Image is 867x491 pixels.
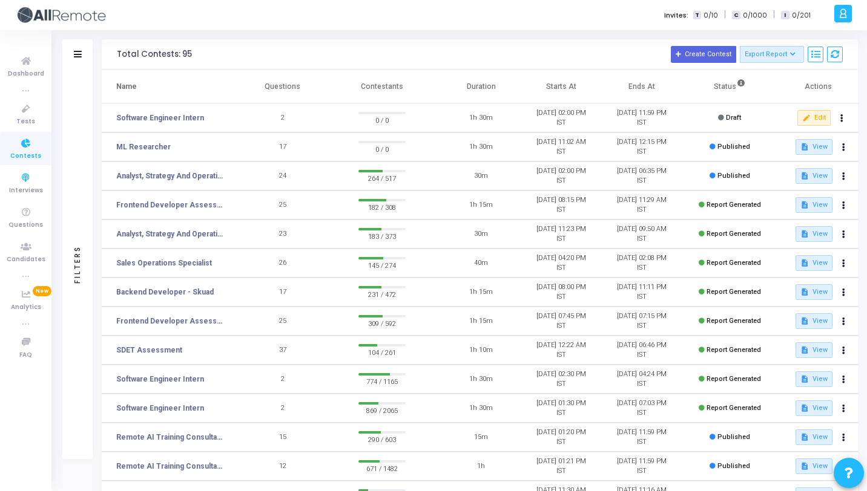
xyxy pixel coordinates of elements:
td: 1h 10m [441,336,521,365]
td: [DATE] 06:46 PM IST [602,336,682,365]
span: 104 / 261 [358,346,406,359]
mat-icon: description [800,404,809,412]
a: Remote AI Training Consultant (Coding) [116,461,225,472]
span: 264 / 517 [358,172,406,184]
td: 1h 30m [441,132,521,161]
td: [DATE] 08:15 PM IST [521,190,602,219]
td: 1h 30m [441,365,521,394]
th: Ends At [602,70,682,103]
th: Actions [777,70,858,103]
span: Report Generated [707,346,761,354]
td: [DATE] 01:30 PM IST [521,394,602,423]
td: [DATE] 11:59 PM IST [602,103,682,132]
td: 2 [243,103,323,132]
button: View [796,313,832,329]
span: Report Generated [707,259,761,267]
td: 40m [441,249,521,278]
td: [DATE] 04:20 PM IST [521,249,602,278]
button: View [796,139,832,155]
td: 1h 15m [441,278,521,307]
span: Published [717,143,750,151]
span: 671 / 1482 [358,463,406,475]
td: 1h 30m [441,394,521,423]
mat-icon: edit [802,114,811,122]
td: 1h 15m [441,190,521,219]
span: 869 / 2065 [358,405,406,417]
a: Software Engineer Intern [116,374,204,385]
a: Remote AI Training Consultant (Communication) [116,432,225,443]
td: [DATE] 11:29 AM IST [602,190,682,219]
a: SDET Assessment [116,345,182,356]
td: 25 [243,190,323,219]
th: Questions [243,70,323,103]
span: 774 / 1165 [358,376,406,388]
mat-icon: description [800,375,809,383]
span: Report Generated [707,230,761,238]
td: [DATE] 02:00 PM IST [521,161,602,190]
mat-icon: description [800,346,809,354]
button: View [796,255,832,271]
button: View [796,226,832,242]
span: I [781,11,789,20]
th: Starts At [521,70,602,103]
span: 0/201 [792,10,811,21]
td: 25 [243,307,323,336]
mat-icon: description [800,462,809,470]
a: Software Engineer Intern [116,403,204,414]
span: Draft [726,114,741,122]
td: 2 [243,394,323,423]
span: | [724,8,726,21]
span: 0 / 0 [358,114,406,126]
button: Create Contest [671,46,736,63]
mat-icon: description [800,172,809,180]
td: [DATE] 11:02 AM IST [521,132,602,161]
span: 182 / 308 [358,201,406,213]
th: Name [102,70,243,103]
a: Analyst, Strategy And Operational Excellence [116,171,225,181]
span: FAQ [19,350,32,360]
span: 231 / 472 [358,288,406,301]
td: 30m [441,219,521,249]
span: Interviews [9,186,43,196]
a: Software Engineer Intern [116,112,204,123]
td: [DATE] 06:35 PM IST [602,161,682,190]
td: 1h 30m [441,103,521,132]
button: View [796,284,832,300]
button: View [796,197,832,213]
mat-icon: description [800,259,809,267]
span: C [732,11,740,20]
span: Contests [10,151,41,161]
span: T [693,11,701,20]
a: Backend Developer - Skuad [116,287,214,298]
td: 30m [441,161,521,190]
a: Frontend Developer Assessment [116,316,225,327]
th: Duration [441,70,521,103]
span: 0/1000 [743,10,767,21]
td: [DATE] 07:45 PM IST [521,307,602,336]
td: 1h 15m [441,307,521,336]
button: View [796,458,832,474]
td: [DATE] 08:00 PM IST [521,278,602,307]
td: 17 [243,278,323,307]
button: Export Report [740,46,805,63]
span: Tests [16,117,35,127]
td: [DATE] 02:08 PM IST [602,249,682,278]
span: Report Generated [707,375,761,383]
td: [DATE] 02:00 PM IST [521,103,602,132]
td: [DATE] 04:24 PM IST [602,365,682,394]
td: [DATE] 07:15 PM IST [602,307,682,336]
td: 12 [243,452,323,481]
span: Questions [8,220,43,230]
div: Filters [72,198,83,331]
a: Analyst, Strategy And Operational Excellence [116,229,225,239]
span: Report Generated [707,404,761,412]
th: Status [682,70,777,103]
td: 15m [441,423,521,452]
span: Report Generated [707,317,761,325]
td: 24 [243,161,323,190]
mat-icon: description [800,230,809,238]
span: 309 / 592 [358,317,406,330]
a: ML Researcher [116,141,171,152]
td: [DATE] 01:20 PM IST [521,423,602,452]
a: Sales Operations Specialist [116,258,212,268]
